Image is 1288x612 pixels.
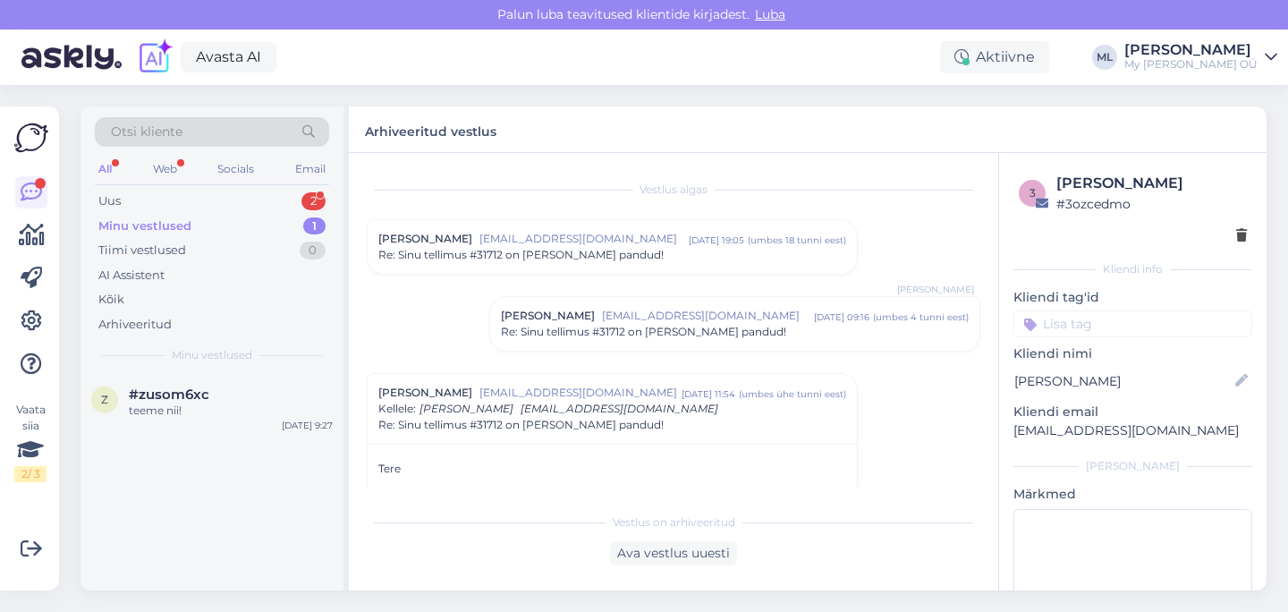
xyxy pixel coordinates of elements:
[98,267,165,285] div: AI Assistent
[101,393,108,406] span: z
[1013,485,1252,504] p: Märkmed
[1092,45,1117,70] div: ML
[1030,186,1036,200] span: 3
[1013,458,1252,474] div: [PERSON_NAME]
[378,247,664,263] span: Re: Sinu tellimus #31712 on [PERSON_NAME] pandud!
[479,231,689,247] span: [EMAIL_ADDRESS][DOMAIN_NAME]
[14,402,47,482] div: Vaata siia
[689,234,744,247] div: [DATE] 19:05
[521,402,718,415] span: [EMAIL_ADDRESS][DOMAIN_NAME]
[1013,288,1252,307] p: Kliendi tag'id
[98,217,191,235] div: Minu vestlused
[1013,344,1252,363] p: Kliendi nimi
[1013,403,1252,421] p: Kliendi email
[750,6,791,22] span: Luba
[181,42,276,72] a: Avasta AI
[602,308,814,324] span: [EMAIL_ADDRESS][DOMAIN_NAME]
[814,310,869,324] div: [DATE] 09:16
[501,308,595,324] span: [PERSON_NAME]
[1013,261,1252,277] div: Kliendi info
[378,231,472,247] span: [PERSON_NAME]
[1056,173,1247,194] div: [PERSON_NAME]
[419,402,513,415] span: [PERSON_NAME]
[897,283,974,296] span: [PERSON_NAME]
[129,387,209,403] span: #zusom6xc
[129,403,333,419] div: teeme nii!
[365,117,496,141] label: Arhiveeritud vestlus
[378,385,472,401] span: [PERSON_NAME]
[303,217,326,235] div: 1
[98,242,186,259] div: Tiimi vestlused
[501,324,786,340] span: Re: Sinu tellimus #31712 on [PERSON_NAME] pandud!
[111,123,182,141] span: Otsi kliente
[1014,371,1232,391] input: Lisa nimi
[1013,421,1252,440] p: [EMAIL_ADDRESS][DOMAIN_NAME]
[14,466,47,482] div: 2 / 3
[282,419,333,432] div: [DATE] 9:27
[301,192,326,210] div: 2
[1013,310,1252,337] input: Lisa tag
[682,387,735,401] div: [DATE] 11:54
[172,347,252,363] span: Minu vestlused
[98,316,172,334] div: Arhiveeritud
[739,387,846,401] div: ( umbes ühe tunni eest )
[214,157,258,181] div: Socials
[613,514,735,531] span: Vestlus on arhiveeritud
[378,402,416,415] span: Kellele :
[748,234,846,247] div: ( umbes 18 tunni eest )
[873,310,969,324] div: ( umbes 4 tunni eest )
[1124,43,1258,57] div: [PERSON_NAME]
[136,38,174,76] img: explore-ai
[98,192,121,210] div: Uus
[1124,57,1258,72] div: My [PERSON_NAME] OÜ
[610,541,737,565] div: Ava vestlus uuesti
[292,157,329,181] div: Email
[95,157,115,181] div: All
[149,157,181,181] div: Web
[479,385,682,401] span: [EMAIL_ADDRESS][DOMAIN_NAME]
[940,41,1049,73] div: Aktiivne
[98,291,124,309] div: Kõik
[378,417,664,433] span: Re: Sinu tellimus #31712 on [PERSON_NAME] pandud!
[14,121,48,155] img: Askly Logo
[1056,194,1247,214] div: # 3ozcedmo
[1124,43,1277,72] a: [PERSON_NAME]My [PERSON_NAME] OÜ
[367,182,980,198] div: Vestlus algas
[300,242,326,259] div: 0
